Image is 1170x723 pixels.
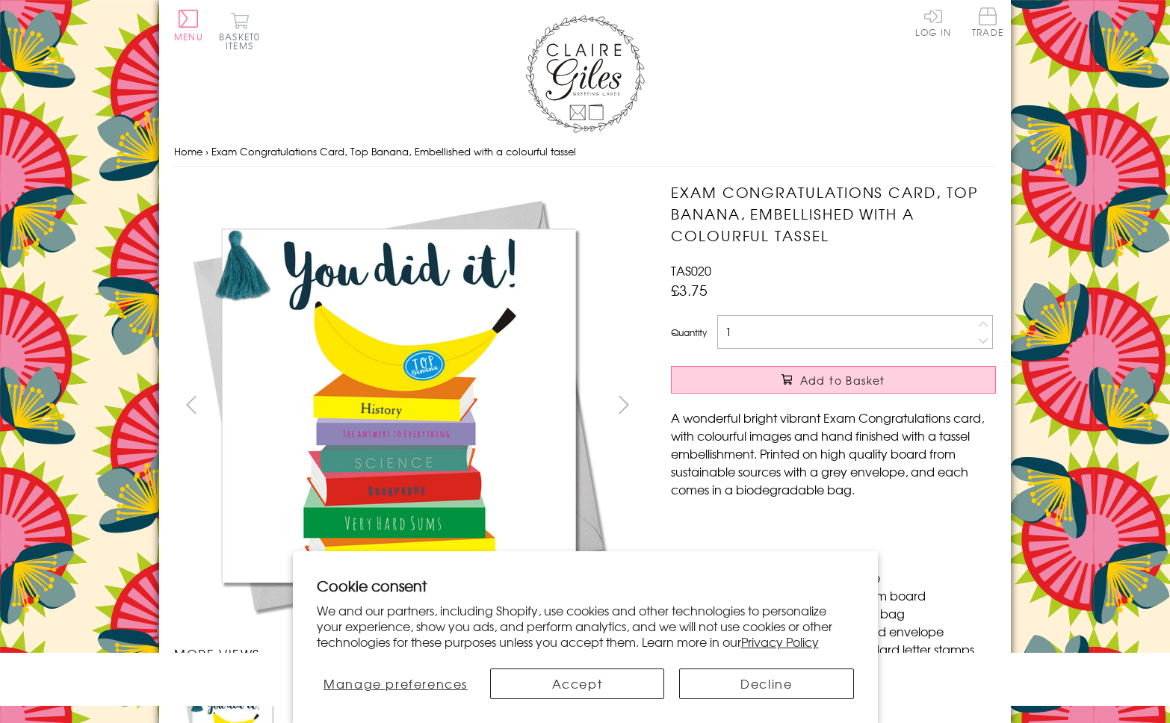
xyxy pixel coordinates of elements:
a: Trade [972,7,1003,40]
button: Add to Basket [671,366,996,394]
img: Exam Congratulations Card, Top Banana, Embellished with a colourful tassel [174,181,622,630]
span: TAS020 [671,261,711,279]
img: Claire Giles Greetings Cards [525,15,645,133]
img: Exam Congratulations Card, Top Banana, Embellished with a colourful tassel [641,181,1089,630]
span: Menu [174,30,203,43]
h1: Exam Congratulations Card, Top Banana, Embellished with a colourful tassel [671,181,996,246]
button: Accept [490,668,664,699]
p: A wonderful bright vibrant Exam Congratulations card, with colourful images and hand finished wit... [671,409,996,498]
span: Manage preferences [324,674,468,692]
button: next [607,388,641,421]
h2: Cookie consent [317,575,854,596]
span: › [205,144,208,158]
button: prev [174,388,208,421]
button: Menu [174,10,203,41]
span: £3.75 [671,279,708,300]
a: Log In [915,7,951,37]
h3: More views [174,645,641,663]
span: Exam Congratulations Card, Top Banana, Embellished with a colourful tassel [211,144,576,158]
span: Add to Basket [800,373,885,388]
a: Privacy Policy [741,633,819,651]
span: Trade [972,7,1003,37]
a: Home [174,144,202,158]
span: 0 items [226,30,260,52]
button: Basket0 items [219,12,260,50]
button: Manage preferences [317,668,475,699]
p: We and our partners, including Shopify, use cookies and other technologies to personalize your ex... [317,603,854,649]
nav: breadcrumbs [174,137,996,167]
label: Quantity [671,326,707,339]
button: Decline [679,668,853,699]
